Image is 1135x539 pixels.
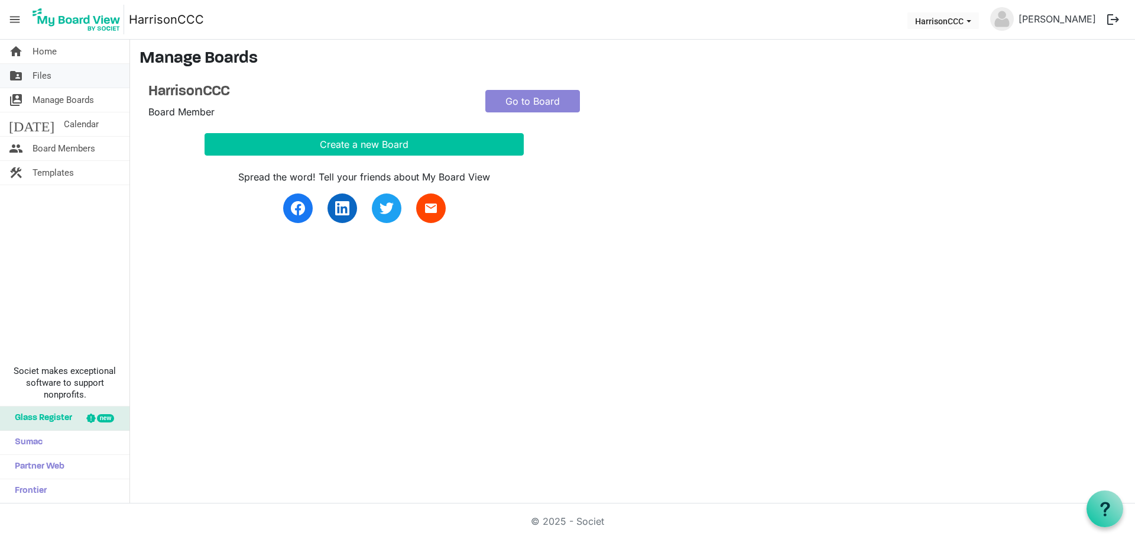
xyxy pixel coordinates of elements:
span: Files [33,64,51,88]
button: HarrisonCCC dropdownbutton [907,12,979,29]
span: Glass Register [9,406,72,430]
div: new [97,414,114,422]
span: Frontier [9,479,47,503]
img: linkedin.svg [335,201,349,215]
button: logout [1101,7,1126,32]
span: construction [9,161,23,185]
span: Societ makes exceptional software to support nonprofits. [5,365,124,401]
a: My Board View Logo [29,5,129,34]
span: Home [33,40,57,63]
a: Go to Board [485,90,580,112]
span: people [9,137,23,160]
span: home [9,40,23,63]
a: [PERSON_NAME] [1014,7,1101,31]
span: Board Members [33,137,95,160]
button: Create a new Board [205,133,524,156]
span: menu [4,8,26,31]
span: folder_shared [9,64,23,88]
span: Sumac [9,431,43,454]
span: switch_account [9,88,23,112]
div: Spread the word! Tell your friends about My Board View [205,170,524,184]
span: Board Member [148,106,215,118]
img: facebook.svg [291,201,305,215]
span: [DATE] [9,112,54,136]
a: © 2025 - Societ [531,515,604,527]
img: twitter.svg [380,201,394,215]
span: Partner Web [9,455,64,479]
span: Calendar [64,112,99,136]
a: email [416,193,446,223]
a: HarrisonCCC [129,8,204,31]
span: Templates [33,161,74,185]
h3: Manage Boards [140,49,1126,69]
img: My Board View Logo [29,5,124,34]
img: no-profile-picture.svg [990,7,1014,31]
span: email [424,201,438,215]
a: HarrisonCCC [148,83,468,101]
span: Manage Boards [33,88,94,112]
